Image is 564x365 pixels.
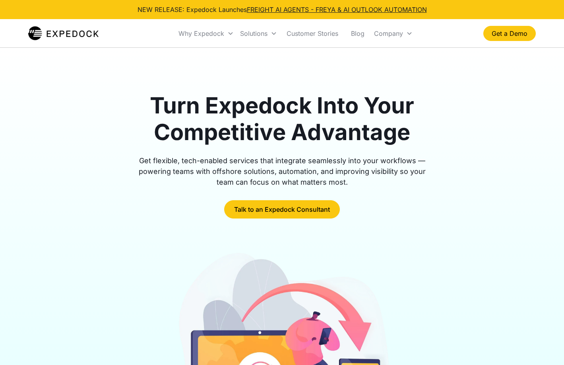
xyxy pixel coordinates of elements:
[28,25,99,41] img: Expedock Logo
[138,5,427,14] div: NEW RELEASE: Expedock Launches
[371,20,416,47] div: Company
[130,155,435,187] div: Get flexible, tech-enabled services that integrate seamlessly into your workflows — powering team...
[237,20,280,47] div: Solutions
[280,20,345,47] a: Customer Stories
[28,25,99,41] a: home
[178,29,224,37] div: Why Expedock
[175,20,237,47] div: Why Expedock
[247,6,427,14] a: FREIGHT AI AGENTS - FREYA & AI OUTLOOK AUTOMATION
[224,200,340,219] a: Talk to an Expedock Consultant
[483,26,536,41] a: Get a Demo
[374,29,403,37] div: Company
[130,92,435,146] h1: Turn Expedock Into Your Competitive Advantage
[240,29,267,37] div: Solutions
[345,20,371,47] a: Blog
